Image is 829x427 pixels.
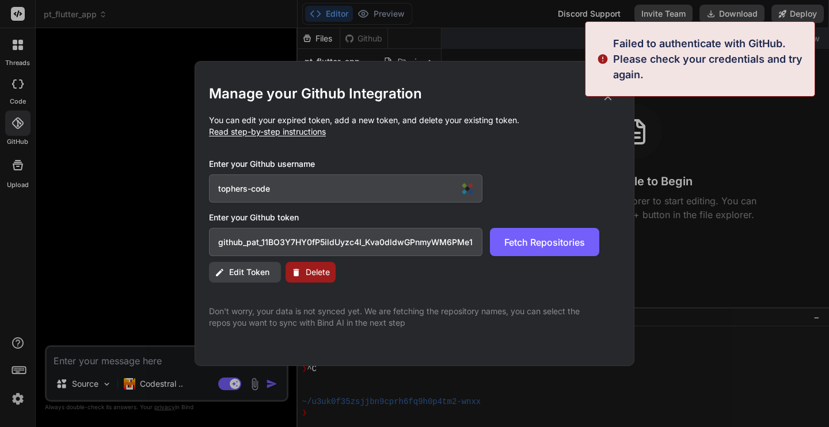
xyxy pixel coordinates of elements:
[209,306,599,329] p: Don't worry, your data is not synced yet. We are fetching the repository names, you can select th...
[209,127,326,136] span: Read step-by-step instructions
[504,235,585,249] span: Fetch Repositories
[209,115,620,138] p: You can edit your expired token, add a new token, and delete your existing token.
[462,183,473,195] img: Sticky Password
[209,228,482,256] input: Github Token
[613,36,808,82] p: Failed to authenticate with GitHub. Please check your credentials and try again.
[209,85,620,103] h2: Manage your Github Integration
[490,228,599,256] button: Fetch Repositories
[209,212,620,223] h3: Enter your Github token
[209,158,599,170] h3: Enter your Github username
[209,174,482,203] input: Github Username
[229,266,269,278] span: Edit Token
[286,262,336,283] button: Delete
[597,36,609,82] img: alert
[306,266,330,278] span: Delete
[209,262,281,283] button: Edit Token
